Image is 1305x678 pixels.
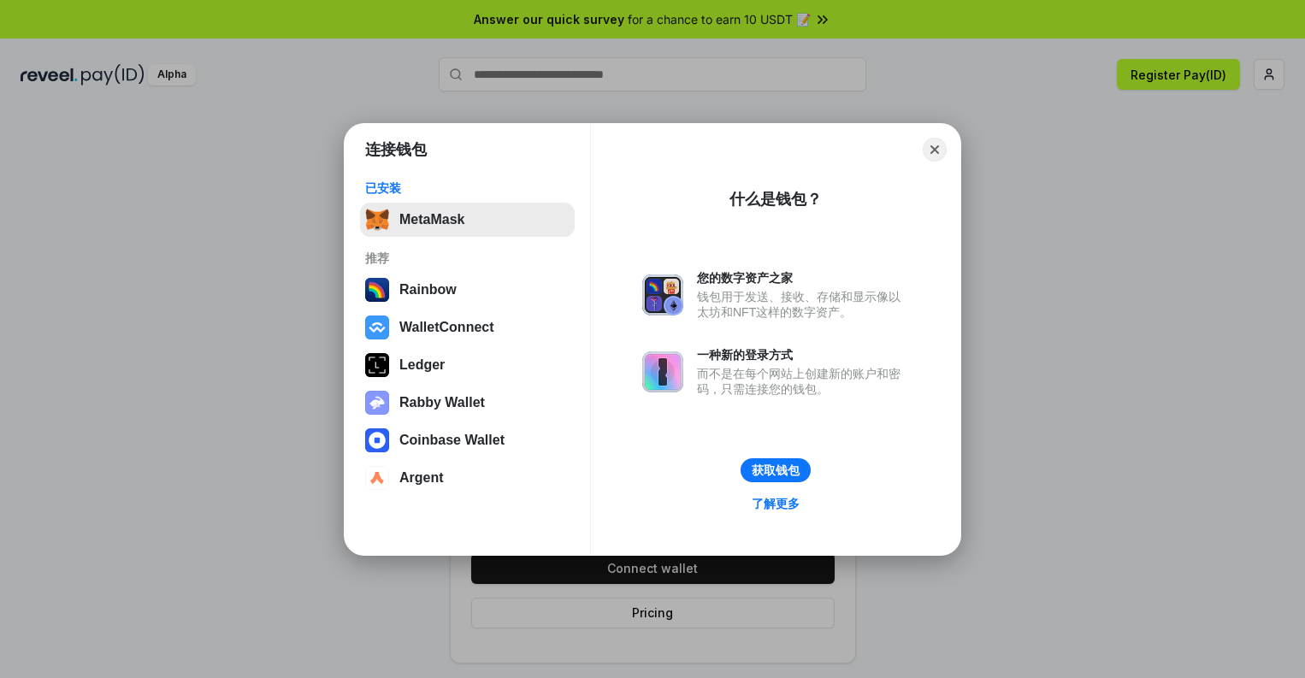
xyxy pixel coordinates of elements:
img: svg+xml,%3Csvg%20width%3D%22120%22%20height%3D%22120%22%20viewBox%3D%220%200%20120%20120%22%20fil... [365,278,389,302]
img: svg+xml,%3Csvg%20xmlns%3D%22http%3A%2F%2Fwww.w3.org%2F2000%2Fsvg%22%20fill%3D%22none%22%20viewBox... [365,391,389,415]
div: 钱包用于发送、接收、存储和显示像以太坊和NFT这样的数字资产。 [697,289,909,320]
button: Argent [360,461,575,495]
div: 一种新的登录方式 [697,347,909,363]
img: svg+xml,%3Csvg%20fill%3D%22none%22%20height%3D%2233%22%20viewBox%3D%220%200%2035%2033%22%20width%... [365,208,389,232]
button: 获取钱包 [741,458,811,482]
div: 已安装 [365,180,570,196]
button: Rainbow [360,273,575,307]
div: WalletConnect [399,320,494,335]
img: svg+xml,%3Csvg%20width%3D%2228%22%20height%3D%2228%22%20viewBox%3D%220%200%2028%2028%22%20fill%3D... [365,315,389,339]
button: Coinbase Wallet [360,423,575,457]
div: 您的数字资产之家 [697,270,909,286]
img: svg+xml,%3Csvg%20width%3D%2228%22%20height%3D%2228%22%20viewBox%3D%220%200%2028%2028%22%20fill%3D... [365,428,389,452]
img: svg+xml,%3Csvg%20xmlns%3D%22http%3A%2F%2Fwww.w3.org%2F2000%2Fsvg%22%20width%3D%2228%22%20height%3... [365,353,389,377]
div: Rainbow [399,282,457,298]
button: Close [923,138,947,162]
button: Ledger [360,348,575,382]
div: 而不是在每个网站上创建新的账户和密码，只需连接您的钱包。 [697,366,909,397]
div: 推荐 [365,251,570,266]
button: Rabby Wallet [360,386,575,420]
img: svg+xml,%3Csvg%20xmlns%3D%22http%3A%2F%2Fwww.w3.org%2F2000%2Fsvg%22%20fill%3D%22none%22%20viewBox... [642,274,683,315]
div: Rabby Wallet [399,395,485,410]
div: 了解更多 [752,496,800,511]
div: Coinbase Wallet [399,433,505,448]
div: Ledger [399,357,445,373]
h1: 连接钱包 [365,139,427,160]
img: svg+xml,%3Csvg%20xmlns%3D%22http%3A%2F%2Fwww.w3.org%2F2000%2Fsvg%22%20fill%3D%22none%22%20viewBox... [642,351,683,392]
img: svg+xml,%3Csvg%20width%3D%2228%22%20height%3D%2228%22%20viewBox%3D%220%200%2028%2028%22%20fill%3D... [365,466,389,490]
div: 获取钱包 [752,463,800,478]
div: MetaMask [399,212,464,227]
div: 什么是钱包？ [729,189,822,209]
a: 了解更多 [741,492,810,515]
div: Argent [399,470,444,486]
button: WalletConnect [360,310,575,345]
button: MetaMask [360,203,575,237]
